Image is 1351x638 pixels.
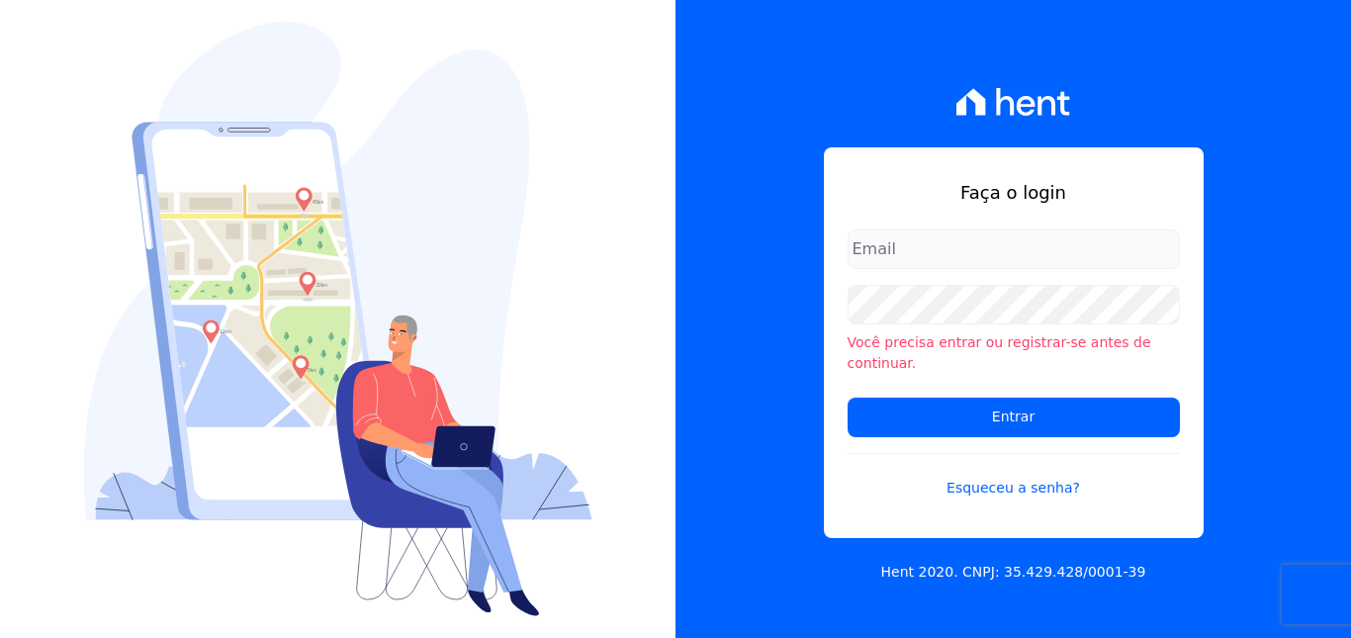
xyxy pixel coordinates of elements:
a: Esqueceu a senha? [848,453,1180,499]
input: Email [848,229,1180,269]
li: Você precisa entrar ou registrar-se antes de continuar. [848,332,1180,374]
img: Login [84,22,592,616]
input: Entrar [848,398,1180,437]
h1: Faça o login [848,179,1180,206]
p: Hent 2020. CNPJ: 35.429.428/0001-39 [881,562,1146,583]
